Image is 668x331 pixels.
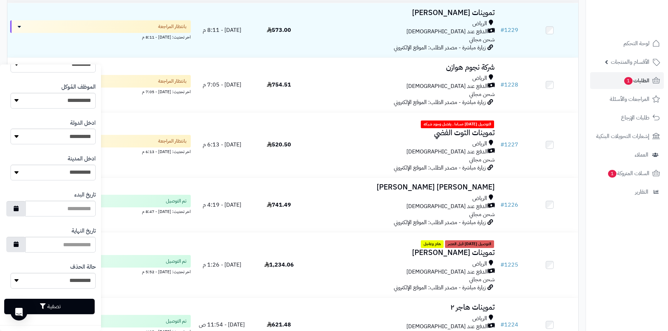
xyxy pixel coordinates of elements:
span: 1 [624,77,633,85]
span: تم التوصيل [166,258,187,265]
span: السلات المتروكة [607,168,649,178]
div: اخر تحديث: [DATE] - 8:11 م [10,33,191,40]
span: الأقسام والمنتجات [611,57,649,67]
span: العملاء [635,150,648,160]
span: شحن مجاني [469,35,495,44]
span: بانتظار المراجعة [158,138,187,145]
span: بانتظار المراجعة [158,23,187,30]
span: تم التوصيل [166,318,187,325]
img: logo-2.png [620,20,661,34]
span: هام وعاجل [421,240,444,248]
span: [DATE] - 6:13 م [203,140,241,149]
span: 621.48 [267,320,291,329]
span: تم التوصيل [166,198,187,205]
span: الرياض [472,140,487,148]
h3: [PERSON_NAME] [PERSON_NAME] [310,183,495,191]
button: تصفية [4,299,95,314]
span: # [500,320,504,329]
span: شحن مجاني [469,210,495,219]
span: [DATE] - 4:19 م [203,201,241,209]
span: # [500,140,504,149]
h3: تموينات [PERSON_NAME] [310,9,495,17]
a: التقارير [590,184,664,200]
span: 754.51 [267,81,291,89]
a: المراجعات والأسئلة [590,91,664,108]
span: الدفع عند [DEMOGRAPHIC_DATA] [406,28,488,36]
span: شحن مجاني [469,275,495,284]
span: الدفع عند [DEMOGRAPHIC_DATA] [406,268,488,276]
a: #1228 [500,81,518,89]
span: المراجعات والأسئلة [610,94,649,104]
a: #1226 [500,201,518,209]
h3: تموينات [PERSON_NAME] [310,249,495,257]
span: الدفع عند [DEMOGRAPHIC_DATA] [406,82,488,90]
span: [DATE] - 1:26 م [203,261,241,269]
span: [DATE] - 7:05 م [203,81,241,89]
a: #1225 [500,261,518,269]
span: # [500,261,504,269]
span: الرياض [472,260,487,268]
span: 1 [608,170,616,178]
span: لوحة التحكم [623,39,649,48]
span: # [500,81,504,89]
label: تاريخ النهاية [72,227,96,235]
span: إشعارات التحويلات البنكية [596,131,649,141]
span: 520.50 [267,140,291,149]
h3: شركة نجوم هوازن [310,63,495,71]
span: زيارة مباشرة - مصدر الطلب: الموقع الإلكتروني [394,43,486,52]
label: تاريخ البدء [74,191,96,199]
span: الدفع عند [DEMOGRAPHIC_DATA] [406,202,488,211]
span: [DATE] - 11:54 ص [199,320,245,329]
h3: تموينات التوت الفضي [310,129,495,137]
span: # [500,26,504,34]
span: [DATE] - 8:11 م [203,26,241,34]
span: التقارير [635,187,648,197]
span: التوصيل [DATE] قبل العصر [445,240,494,248]
span: شحن مجاني [469,90,495,98]
span: الدفع عند [DEMOGRAPHIC_DATA] [406,148,488,156]
a: السلات المتروكة1 [590,165,664,182]
span: التوصيل [DATE] مساءا . يفضل وجود شبكه [421,120,494,128]
label: الموظف المُوكل [61,83,96,91]
a: #1227 [500,140,518,149]
span: زيارة مباشرة - مصدر الطلب: الموقع الإلكتروني [394,283,486,292]
span: الطلبات [623,76,649,85]
span: # [500,201,504,209]
a: #1229 [500,26,518,34]
span: زيارة مباشرة - مصدر الطلب: الموقع الإلكتروني [394,164,486,172]
h3: تموينات هاجر ٢ [310,303,495,311]
span: 573.00 [267,26,291,34]
span: الدفع عند [DEMOGRAPHIC_DATA] [406,323,488,331]
span: 1,234.06 [264,261,294,269]
div: Open Intercom Messenger [11,304,27,320]
span: زيارة مباشرة - مصدر الطلب: الموقع الإلكتروني [394,98,486,106]
span: الرياض [472,315,487,323]
a: إشعارات التحويلات البنكية [590,128,664,145]
a: #1224 [500,320,518,329]
span: الرياض [472,194,487,202]
label: حالة الحذف [70,263,96,271]
span: 741.49 [267,201,291,209]
span: زيارة مباشرة - مصدر الطلب: الموقع الإلكتروني [394,218,486,227]
span: الرياض [472,20,487,28]
span: طلبات الإرجاع [621,113,649,123]
span: بانتظار المراجعة [158,78,187,85]
a: العملاء [590,146,664,163]
a: طلبات الإرجاع [590,109,664,126]
label: ادخل الدولة [70,119,96,127]
label: ادخل المدينة [68,155,96,163]
span: شحن مجاني [469,156,495,164]
a: لوحة التحكم [590,35,664,52]
span: الرياض [472,74,487,82]
a: الطلبات1 [590,72,664,89]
